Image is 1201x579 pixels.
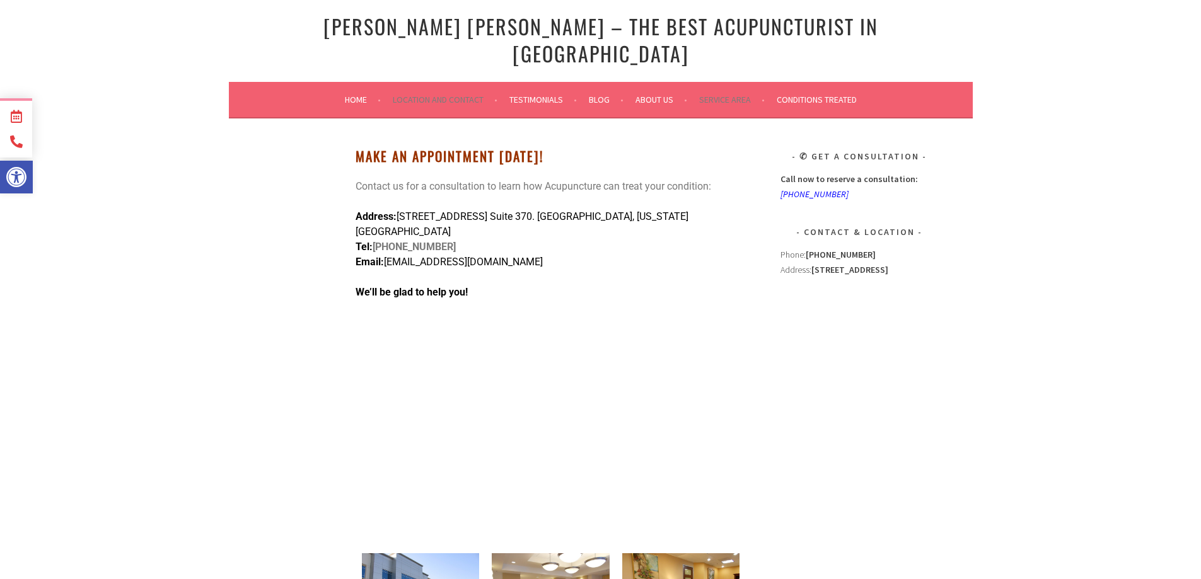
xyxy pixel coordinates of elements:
a: Conditions Treated [777,92,857,107]
strong: Call now to reserve a consultation: [780,173,918,185]
strong: [STREET_ADDRESS] [811,264,888,275]
div: Phone: [780,247,938,262]
a: Service Area [699,92,765,107]
a: [PHONE_NUMBER] [780,188,849,200]
span: Tel: [356,241,373,253]
h3: ✆ Get A Consultation [780,149,938,164]
a: Blog [589,92,624,107]
span: [EMAIL_ADDRESS][DOMAIN_NAME] [384,256,543,268]
strong: We’ll be glad to help you! [356,286,468,298]
strong: Email: [356,256,384,268]
h3: Contact & Location [780,224,938,239]
a: About Us [635,92,687,107]
a: Testimonials [509,92,577,107]
div: Address: [780,247,938,435]
strong: [PHONE_NUMBER] [356,241,456,268]
strong: Address: [356,210,397,222]
a: Home [345,92,381,107]
strong: Make An Appointment [DATE]! [356,146,543,166]
a: [PERSON_NAME] [PERSON_NAME] – The Best Acupuncturist In [GEOGRAPHIC_DATA] [323,11,878,68]
p: Contact us for a consultation to learn how Acupuncture can treat your condition: [356,179,746,194]
strong: [PHONE_NUMBER] [806,249,876,260]
a: Location and Contact [393,92,497,107]
span: [STREET_ADDRESS] Suite 370. [GEOGRAPHIC_DATA], [US_STATE][GEOGRAPHIC_DATA] [356,210,688,238]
